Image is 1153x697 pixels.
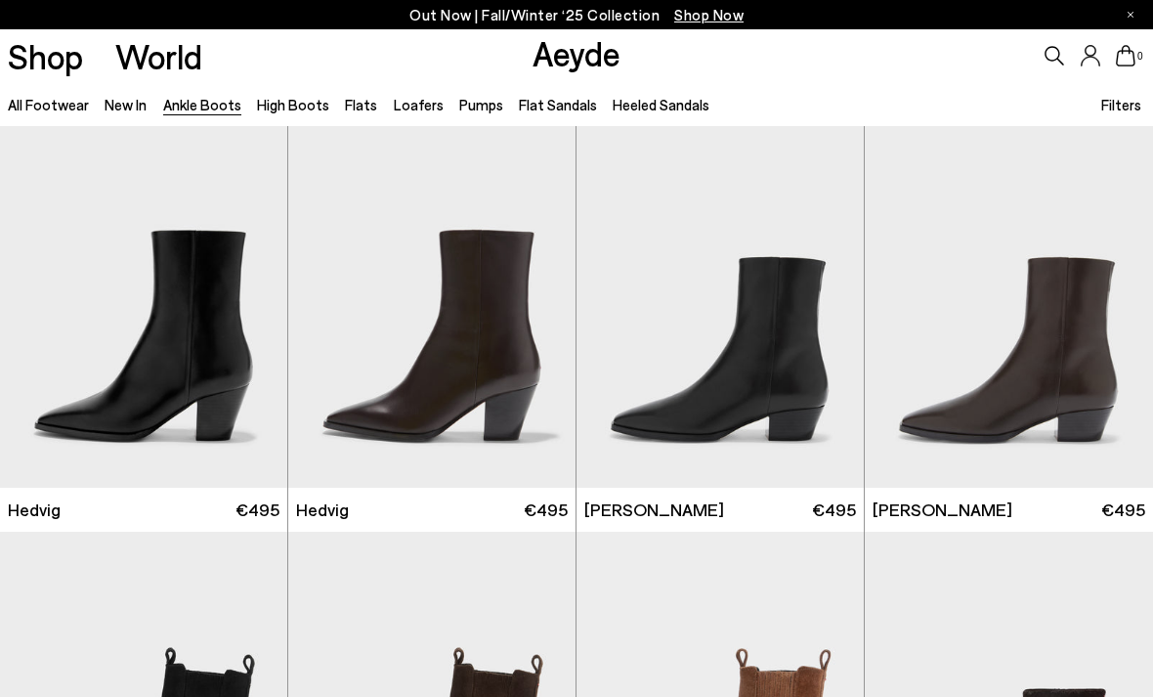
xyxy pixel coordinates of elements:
span: €495 [812,498,856,522]
a: Flats [345,96,377,113]
span: 0 [1135,51,1145,62]
span: €495 [524,498,568,522]
a: World [115,39,202,73]
a: Loafers [394,96,444,113]
span: Hedvig [296,498,349,522]
a: Shop [8,39,83,73]
a: New In [105,96,147,113]
img: Baba Pointed Cowboy Boots [865,126,1153,488]
a: Ankle Boots [163,96,241,113]
span: €495 [1101,498,1145,522]
a: Flat Sandals [519,96,597,113]
a: Hedvig €495 [288,488,576,532]
p: Out Now | Fall/Winter ‘25 Collection [409,3,744,27]
img: Hedvig Cowboy Ankle Boots [288,126,576,488]
span: Filters [1101,96,1141,113]
a: [PERSON_NAME] €495 [865,488,1153,532]
a: High Boots [257,96,329,113]
a: 0 [1116,45,1135,66]
a: [PERSON_NAME] €495 [576,488,864,532]
img: Baba Pointed Cowboy Boots [576,126,864,488]
span: [PERSON_NAME] [873,498,1012,522]
a: Heeled Sandals [613,96,709,113]
a: All Footwear [8,96,89,113]
span: Hedvig [8,498,61,522]
a: Aeyde [533,32,620,73]
a: Pumps [459,96,503,113]
span: Navigate to /collections/new-in [674,6,744,23]
span: €495 [235,498,279,522]
span: [PERSON_NAME] [584,498,724,522]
